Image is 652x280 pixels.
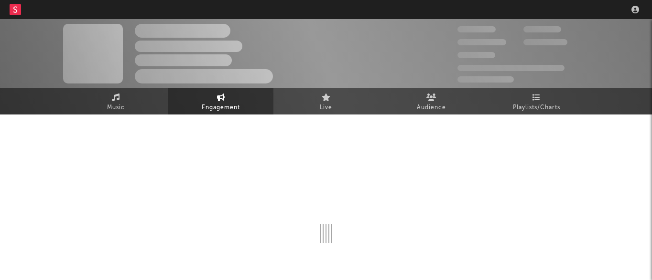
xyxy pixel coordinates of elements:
span: 50,000,000 [457,39,506,45]
span: 100,000 [457,52,495,58]
span: Playlists/Charts [513,102,560,114]
span: Audience [417,102,446,114]
span: 100,000 [523,26,561,32]
a: Playlists/Charts [484,88,589,114]
a: Live [273,88,379,114]
a: Music [63,88,168,114]
span: 50,000,000 Monthly Listeners [457,65,565,71]
span: 1,000,000 [523,39,567,45]
span: Music [107,102,125,114]
span: Live [320,102,332,114]
span: Jump Score: 85.0 [457,76,514,83]
span: 300,000 [457,26,496,32]
a: Engagement [168,88,273,114]
a: Audience [379,88,484,114]
span: Engagement [202,102,240,114]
